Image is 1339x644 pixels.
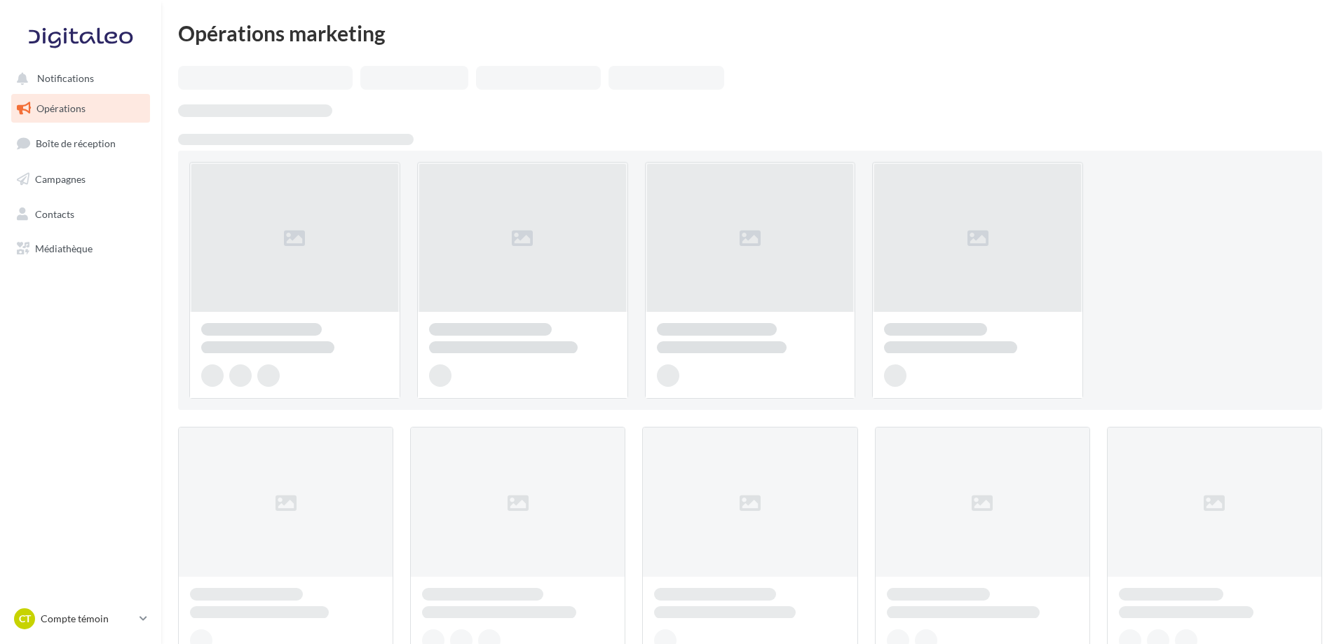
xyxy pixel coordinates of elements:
span: Campagnes [35,173,86,185]
span: Notifications [37,73,94,85]
span: Opérations [36,102,86,114]
a: Campagnes [8,165,153,194]
div: Opérations marketing [178,22,1322,43]
p: Compte témoin [41,612,134,626]
a: Médiathèque [8,234,153,263]
a: Opérations [8,94,153,123]
a: Contacts [8,200,153,229]
span: Contacts [35,207,74,219]
span: Médiathèque [35,242,93,254]
span: Boîte de réception [36,137,116,149]
span: Ct [19,612,31,626]
a: Ct Compte témoin [11,605,150,632]
a: Boîte de réception [8,128,153,158]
